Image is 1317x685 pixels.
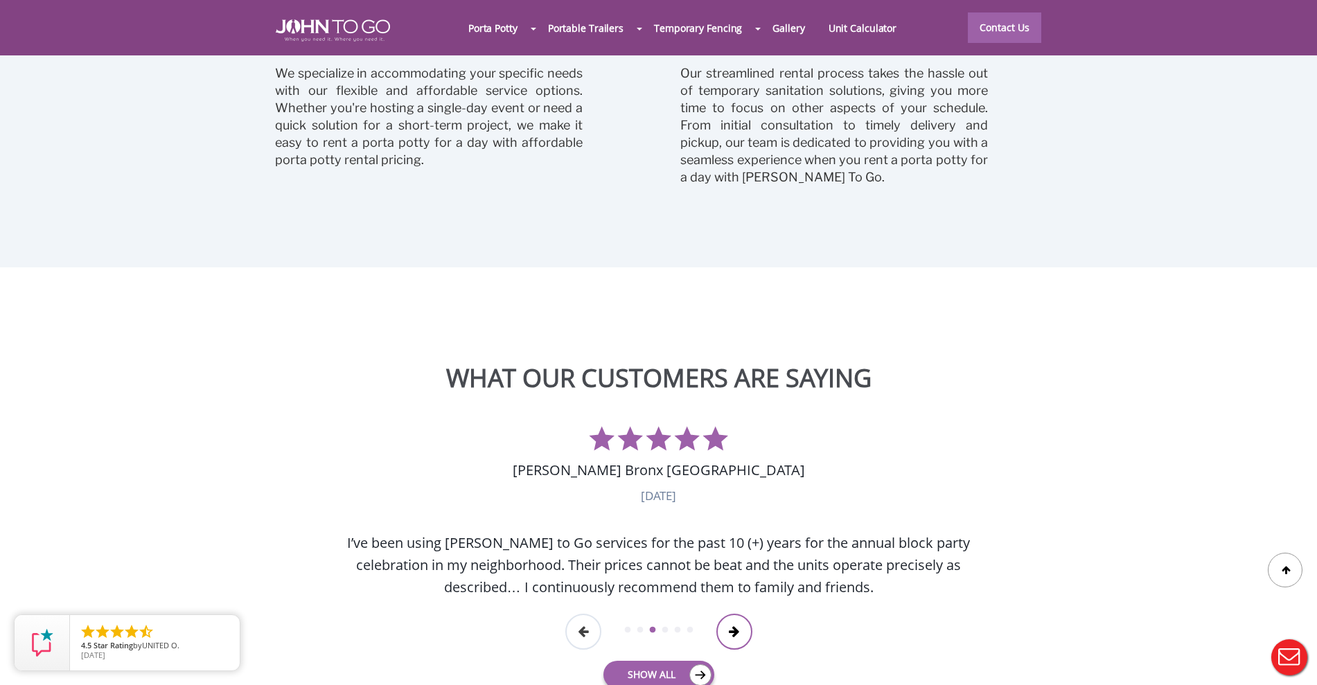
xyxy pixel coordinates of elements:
[81,641,229,651] span: by
[94,640,133,650] span: Star Rating
[80,623,96,640] li: 
[347,488,971,532] div: [DATE]
[661,626,675,640] button: 4 of 6
[28,629,56,657] img: Review Rating
[142,640,179,650] span: UNITED O.
[624,626,637,640] button: 1 of 6
[457,13,529,43] a: Porta Potty
[669,53,1000,197] p: Our streamlined rental process takes the hassle out of temporary sanitation solutions, giving you...
[716,614,752,650] button: Next
[81,650,105,660] span: [DATE]
[138,623,154,640] li: 
[81,640,91,650] span: 4.5
[123,623,140,640] li: 
[673,626,687,640] button: 5 of 6
[276,19,390,42] img: JOHN to go
[264,364,1054,392] h2: WHAT OUR CUSTOMERS ARE SAYING
[636,626,650,640] button: 2 of 6
[264,53,594,179] p: We specialize in accommodating your specific needs with our flexible and affordable service optio...
[642,13,754,43] a: Temporary Fencing
[1262,630,1317,685] button: Live Chat
[536,13,635,43] a: Portable Trailers
[686,626,700,640] button: 6 of 6
[109,623,125,640] li: 
[94,623,111,640] li: 
[565,614,601,650] button: Previous
[347,532,971,619] div: I’ve been using [PERSON_NAME] to Go services for the past 10 (+) years for the annual block party...
[817,13,909,43] a: Unit Calculator
[968,12,1041,43] a: Contact Us
[761,13,816,43] a: Gallery
[347,451,971,488] div: [PERSON_NAME] Bronx [GEOGRAPHIC_DATA]
[648,626,662,640] button: 3 of 6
